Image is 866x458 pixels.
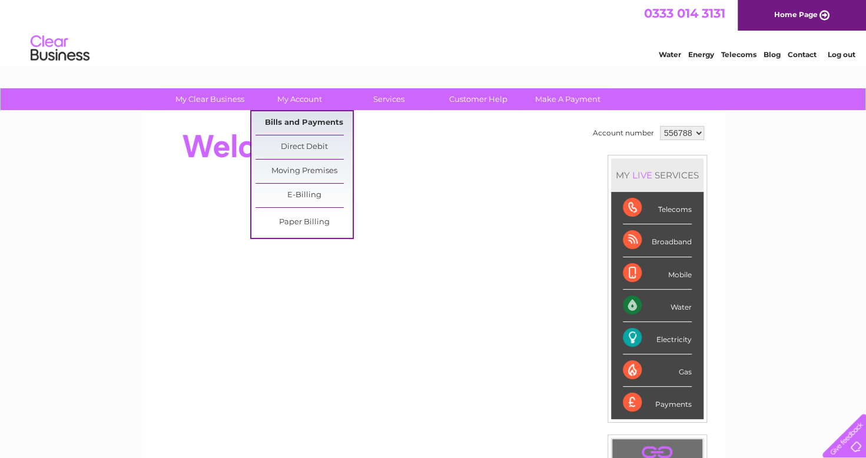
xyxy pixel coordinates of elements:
[256,184,353,207] a: E-Billing
[256,160,353,183] a: Moving Premises
[611,158,704,192] div: MY SERVICES
[764,50,781,59] a: Blog
[519,88,616,110] a: Make A Payment
[630,170,655,181] div: LIVE
[644,6,725,21] a: 0333 014 3131
[827,50,855,59] a: Log out
[430,88,527,110] a: Customer Help
[623,387,692,419] div: Payments
[623,290,692,322] div: Water
[623,192,692,224] div: Telecoms
[256,111,353,135] a: Bills and Payments
[623,322,692,354] div: Electricity
[623,257,692,290] div: Mobile
[155,6,712,57] div: Clear Business is a trading name of Verastar Limited (registered in [GEOGRAPHIC_DATA] No. 3667643...
[721,50,756,59] a: Telecoms
[256,135,353,159] a: Direct Debit
[590,123,657,143] td: Account number
[788,50,817,59] a: Contact
[688,50,714,59] a: Energy
[623,354,692,387] div: Gas
[161,88,258,110] a: My Clear Business
[251,88,348,110] a: My Account
[256,211,353,234] a: Paper Billing
[623,224,692,257] div: Broadband
[340,88,437,110] a: Services
[659,50,681,59] a: Water
[30,31,90,67] img: logo.png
